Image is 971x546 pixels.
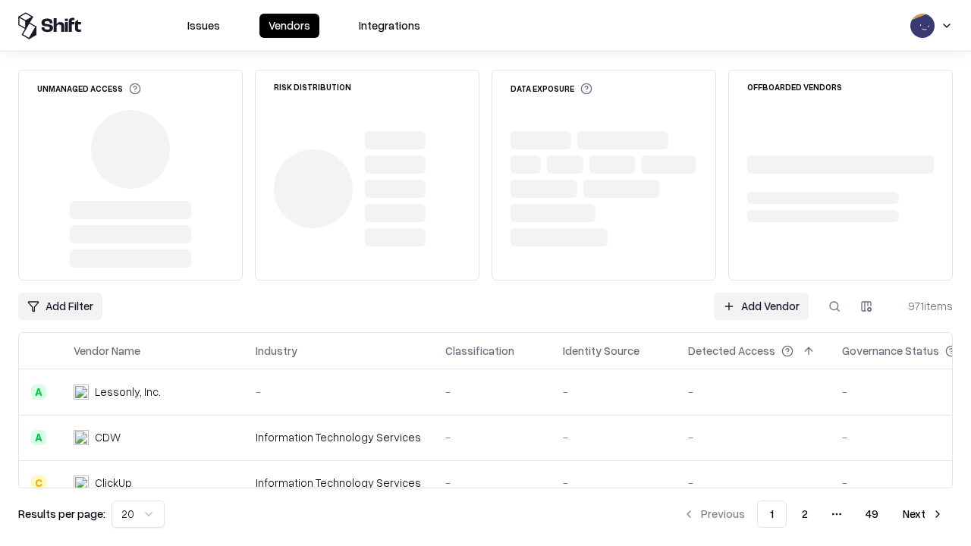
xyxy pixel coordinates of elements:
[445,343,514,359] div: Classification
[563,384,664,400] div: -
[563,429,664,445] div: -
[445,475,539,491] div: -
[563,343,639,359] div: Identity Source
[445,384,539,400] div: -
[688,343,775,359] div: Detected Access
[445,429,539,445] div: -
[274,83,351,91] div: Risk Distribution
[842,343,939,359] div: Governance Status
[350,14,429,38] button: Integrations
[747,83,842,91] div: Offboarded Vendors
[256,429,421,445] div: Information Technology Services
[892,298,953,314] div: 971 items
[511,83,592,95] div: Data Exposure
[790,500,820,528] button: 2
[674,500,953,528] nav: pagination
[178,14,229,38] button: Issues
[688,384,818,400] div: -
[256,343,297,359] div: Industry
[757,500,787,528] button: 1
[18,506,105,522] p: Results per page:
[563,475,664,491] div: -
[714,293,809,320] a: Add Vendor
[74,430,89,445] img: CDW
[74,384,89,400] img: Lessonly, Inc.
[37,83,141,95] div: Unmanaged Access
[259,14,319,38] button: Vendors
[31,475,46,491] div: C
[256,475,421,491] div: Information Technology Services
[74,475,89,491] img: ClickUp
[31,430,46,445] div: A
[688,475,818,491] div: -
[31,384,46,400] div: A
[74,343,140,359] div: Vendor Name
[95,429,121,445] div: CDW
[256,384,421,400] div: -
[853,500,891,528] button: 49
[95,384,161,400] div: Lessonly, Inc.
[894,500,953,528] button: Next
[95,475,132,491] div: ClickUp
[18,293,102,320] button: Add Filter
[688,429,818,445] div: -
